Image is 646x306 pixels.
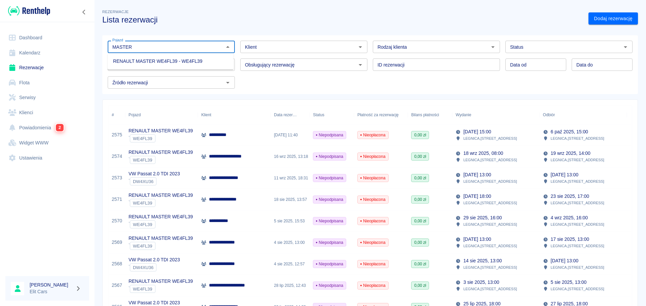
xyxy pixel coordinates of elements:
p: 19 wrz 2025, 14:00 [551,150,590,157]
span: Niepodpisana [313,175,346,181]
span: Nieopłacona [358,282,388,289]
span: Niepodpisana [313,282,346,289]
span: 0,00 zł [411,175,429,181]
div: Płatność za rezerwację [354,105,408,124]
p: LEGNICA , [STREET_ADDRESS] [551,178,604,184]
span: 0,00 zł [411,239,429,246]
span: WE4FL39 [130,287,155,292]
p: RENAULT MASTER WE4FL39 [129,213,193,220]
div: 28 lip 2025, 12:43 [271,275,310,296]
div: 18 sie 2025, 13:57 [271,189,310,210]
span: Nieopłacona [358,261,388,267]
p: Elit Cars [30,288,73,295]
p: RENAULT MASTER WE4FL39 [129,235,193,242]
div: Płatność za rezerwację [357,105,399,124]
span: WE4FL39 [130,158,155,163]
button: Otwórz [621,42,630,52]
p: VW Passat 2.0 TDI 2023 [129,256,180,263]
div: 16 wrz 2025, 13:18 [271,146,310,167]
span: DW4XU36 [130,179,156,184]
div: Odbiór [540,105,627,124]
span: Niepodpisana [313,154,346,160]
p: LEGNICA , [STREET_ADDRESS] [463,135,517,141]
div: ` [129,263,180,271]
p: LEGNICA , [STREET_ADDRESS] [551,135,604,141]
input: DD.MM.YYYY [572,58,633,71]
p: LEGNICA , [STREET_ADDRESS] [463,264,517,270]
a: 2575 [112,131,122,138]
a: Serwisy [5,90,89,105]
h6: [PERSON_NAME] [30,281,73,288]
p: [DATE] 13:00 [551,257,578,264]
a: Kalendarz [5,45,89,60]
a: 2567 [112,282,122,289]
div: 11 wrz 2025, 18:31 [271,167,310,189]
p: 4 wrz 2025, 16:00 [551,214,588,221]
p: VW Passat 2.0 TDI 2023 [129,170,180,177]
p: LEGNICA , [STREET_ADDRESS] [551,286,604,292]
button: Sort [471,110,481,120]
a: 2571 [112,196,122,203]
button: Otwórz [488,42,498,52]
p: RENAULT MASTER WE4FL39 [129,127,193,134]
div: ` [129,134,193,142]
a: 2570 [112,217,122,224]
p: LEGNICA , [STREET_ADDRESS] [551,243,604,249]
div: Pojazd [129,105,141,124]
p: 18 wrz 2025, 08:00 [463,150,503,157]
button: Zwiń nawigację [79,8,89,16]
a: 2574 [112,153,122,160]
div: 5 sie 2025, 15:53 [271,210,310,232]
h3: Lista rezerwacji [102,15,583,25]
li: RENAULT MASTER WE4FL39 - WE4FL39 [108,56,234,67]
div: Data rezerwacji [271,105,310,124]
div: Status [313,105,324,124]
p: LEGNICA , [STREET_ADDRESS] [551,200,604,206]
span: 2 [56,124,64,131]
div: Status [310,105,354,124]
input: DD.MM.YYYY [505,58,566,71]
p: LEGNICA , [STREET_ADDRESS] [463,200,517,206]
p: RENAULT MASTER WE4FL39 [129,278,193,285]
div: ` [129,177,180,185]
div: Klient [201,105,211,124]
a: Dashboard [5,30,89,45]
p: 5 sie 2025, 13:00 [551,279,587,286]
p: 17 sie 2025, 13:00 [551,236,589,243]
span: Niepodpisana [313,239,346,246]
p: 3 sie 2025, 13:00 [463,279,499,286]
div: Bilans płatności [411,105,439,124]
div: Pojazd [125,105,198,124]
span: WE4FL39 [130,201,155,206]
p: 29 sie 2025, 16:00 [463,214,502,221]
div: Wydanie [452,105,539,124]
span: 0,00 zł [411,154,429,160]
a: Widget WWW [5,135,89,150]
span: Nieopłacona [358,132,388,138]
span: WE4FL39 [130,244,155,249]
label: Pojazd [112,38,123,43]
a: Flota [5,75,89,90]
button: Zamknij [223,42,232,52]
span: DW4XU36 [130,265,156,270]
span: Rezerwacje [102,10,129,14]
p: LEGNICA , [STREET_ADDRESS] [463,178,517,184]
p: LEGNICA , [STREET_ADDRESS] [463,221,517,227]
span: Nieopłacona [358,218,388,224]
p: LEGNICA , [STREET_ADDRESS] [551,157,604,163]
button: Sort [555,110,564,120]
div: Wydanie [456,105,471,124]
p: LEGNICA , [STREET_ADDRESS] [551,221,604,227]
a: Klienci [5,105,89,120]
p: LEGNICA , [STREET_ADDRESS] [463,286,517,292]
div: Klient [198,105,271,124]
span: 0,00 zł [411,132,429,138]
p: [DATE] 13:00 [463,236,491,243]
img: Renthelp logo [8,5,50,16]
span: Niepodpisana [313,132,346,138]
button: Otwórz [356,42,365,52]
div: ` [129,199,193,207]
p: 6 paź 2025, 15:00 [551,128,588,135]
div: ` [129,242,193,250]
a: Rezerwacje [5,60,89,75]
